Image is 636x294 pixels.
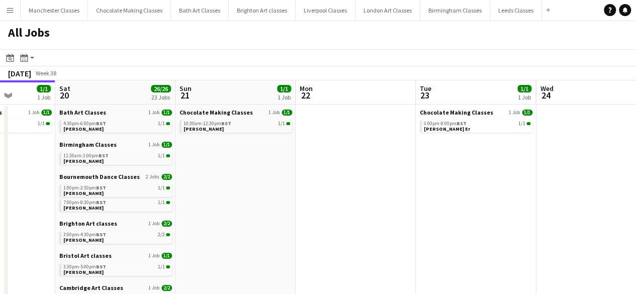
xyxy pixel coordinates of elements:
[33,69,58,77] span: Week 38
[490,1,542,20] button: Leeds Classes
[171,1,229,20] button: Bath Art Classes
[8,68,31,78] div: [DATE]
[88,1,171,20] button: Chocolate Making Classes
[420,1,490,20] button: Birmingham Classes
[355,1,420,20] button: London Art Classes
[21,1,88,20] button: Manchester Classes
[229,1,296,20] button: Brighton Art classes
[296,1,355,20] button: Liverpool Classes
